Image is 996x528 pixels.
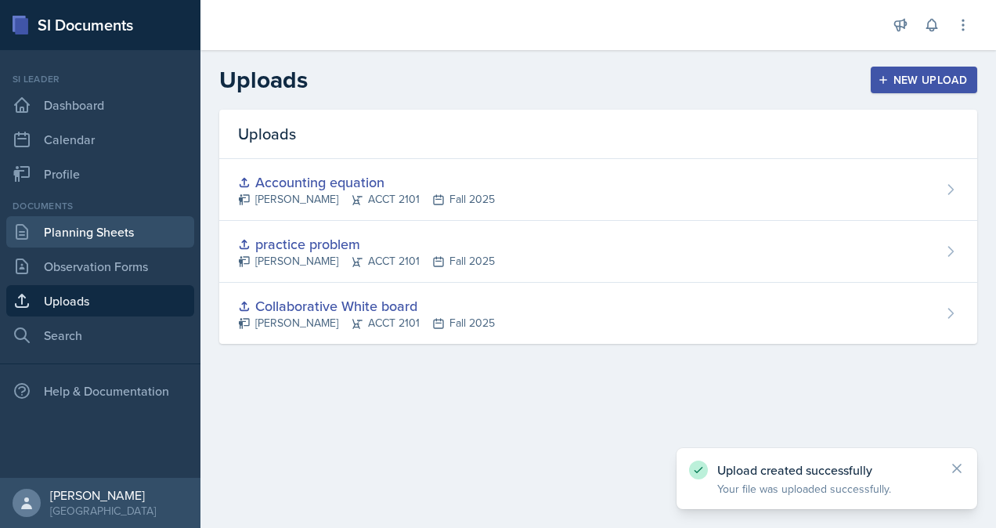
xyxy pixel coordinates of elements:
a: Search [6,320,194,351]
div: Uploads [219,110,977,159]
div: [GEOGRAPHIC_DATA] [50,503,156,519]
div: Collaborative White board [238,295,495,316]
h2: Uploads [219,66,308,94]
div: New Upload [881,74,968,86]
a: Observation Forms [6,251,194,282]
a: practice problem [PERSON_NAME]ACCT 2101Fall 2025 [219,221,977,283]
p: Your file was uploaded successfully. [717,481,936,497]
p: Upload created successfully [717,462,936,478]
div: [PERSON_NAME] ACCT 2101 Fall 2025 [238,253,495,269]
a: Calendar [6,124,194,155]
div: [PERSON_NAME] ACCT 2101 Fall 2025 [238,315,495,331]
a: Accounting equation [PERSON_NAME]ACCT 2101Fall 2025 [219,159,977,221]
div: Si leader [6,72,194,86]
a: Uploads [6,285,194,316]
a: Profile [6,158,194,190]
button: New Upload [871,67,978,93]
div: Help & Documentation [6,375,194,407]
div: [PERSON_NAME] [50,487,156,503]
div: practice problem [238,233,495,255]
div: Accounting equation [238,172,495,193]
div: [PERSON_NAME] ACCT 2101 Fall 2025 [238,191,495,208]
a: Planning Sheets [6,216,194,248]
a: Collaborative White board [PERSON_NAME]ACCT 2101Fall 2025 [219,283,977,344]
a: Dashboard [6,89,194,121]
div: Documents [6,199,194,213]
